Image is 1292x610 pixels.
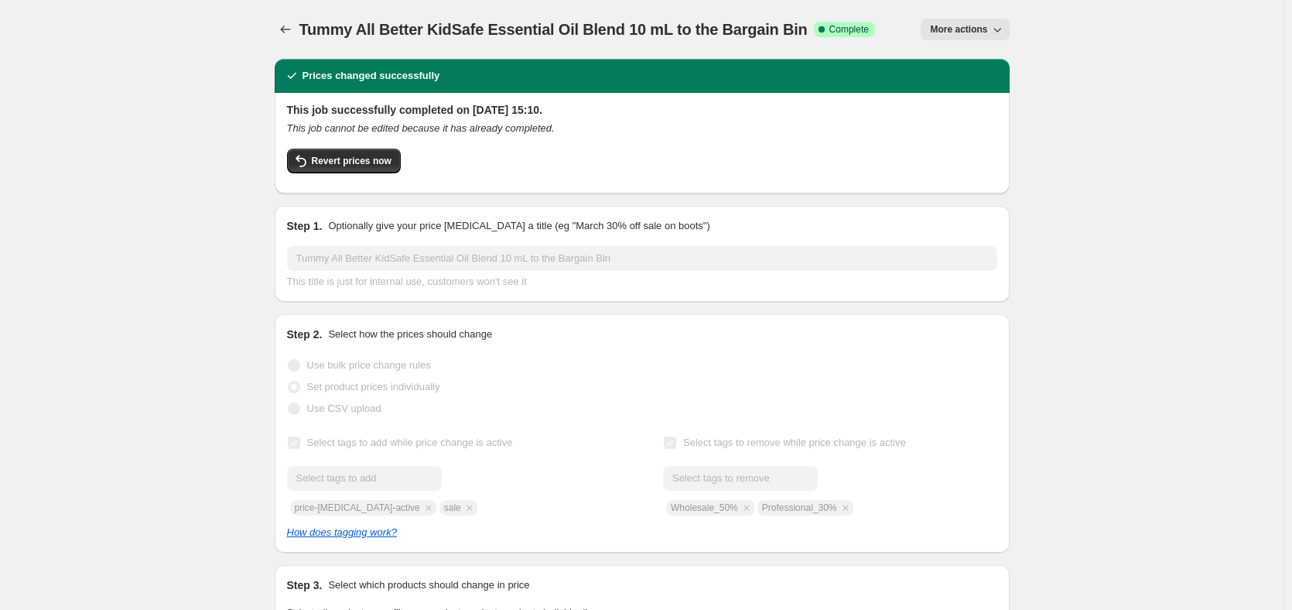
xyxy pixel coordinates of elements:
[307,359,431,371] span: Use bulk price change rules
[287,122,555,134] i: This job cannot be edited because it has already completed.
[312,155,391,167] span: Revert prices now
[287,276,527,287] span: This title is just for internal use, customers won't see it
[287,327,323,342] h2: Step 2.
[275,19,296,40] button: Price change jobs
[328,577,529,593] p: Select which products should change in price
[921,19,1009,40] button: More actions
[328,218,709,234] p: Optionally give your price [MEDICAL_DATA] a title (eg "March 30% off sale on boots")
[299,21,808,38] span: Tummy All Better KidSafe Essential Oil Blend 10 mL to the Bargain Bin
[307,437,513,448] span: Select tags to add while price change is active
[307,403,381,414] span: Use CSV upload
[663,466,818,491] input: Select tags to remove
[307,381,440,392] span: Set product prices individually
[930,23,987,36] span: More actions
[287,102,997,118] h2: This job successfully completed on [DATE] 15:10.
[302,68,440,84] h2: Prices changed successfully
[287,526,397,538] a: How does tagging work?
[328,327,492,342] p: Select how the prices should change
[287,466,442,491] input: Select tags to add
[287,577,323,593] h2: Step 3.
[683,437,906,448] span: Select tags to remove while price change is active
[287,149,401,173] button: Revert prices now
[287,246,997,271] input: 30% off holiday sale
[287,218,323,234] h2: Step 1.
[829,23,869,36] span: Complete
